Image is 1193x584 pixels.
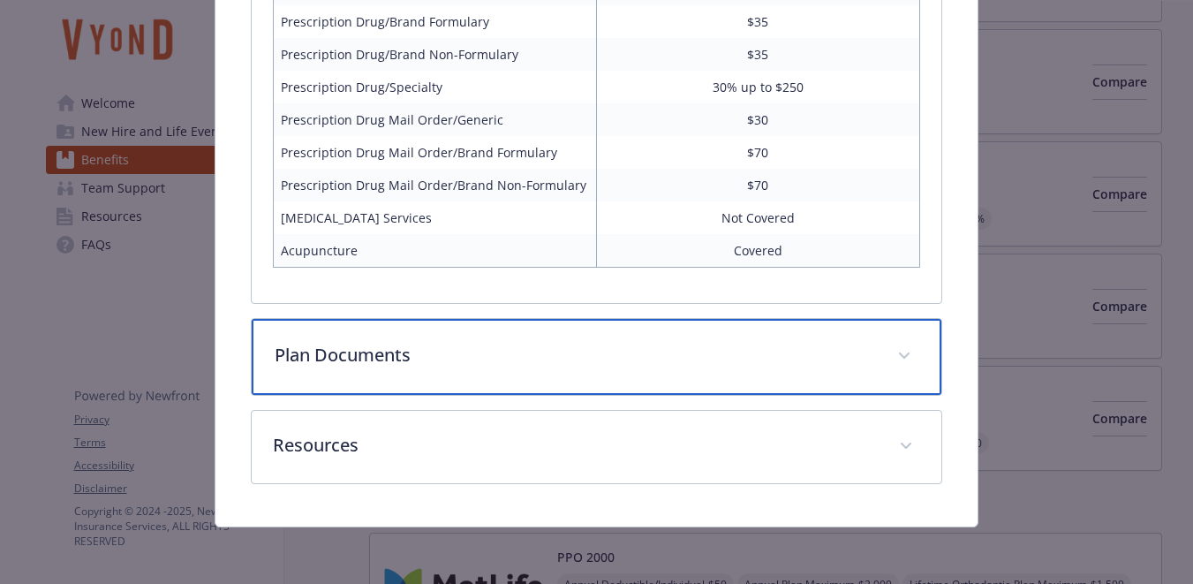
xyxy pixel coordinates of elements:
[273,432,878,459] p: Resources
[274,5,597,38] td: Prescription Drug/Brand Formulary
[252,411,941,483] div: Resources
[596,136,919,169] td: $70
[596,201,919,234] td: Not Covered
[596,71,919,103] td: 30% up to $250
[596,103,919,136] td: $30
[274,38,597,71] td: Prescription Drug/Brand Non-Formulary
[596,169,919,201] td: $70
[252,319,941,395] div: Plan Documents
[275,342,876,368] p: Plan Documents
[274,103,597,136] td: Prescription Drug Mail Order/Generic
[274,136,597,169] td: Prescription Drug Mail Order/Brand Formulary
[596,38,919,71] td: $35
[596,5,919,38] td: $35
[596,234,919,268] td: Covered
[274,169,597,201] td: Prescription Drug Mail Order/Brand Non-Formulary
[274,201,597,234] td: [MEDICAL_DATA] Services
[274,71,597,103] td: Prescription Drug/Specialty
[274,234,597,268] td: Acupuncture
